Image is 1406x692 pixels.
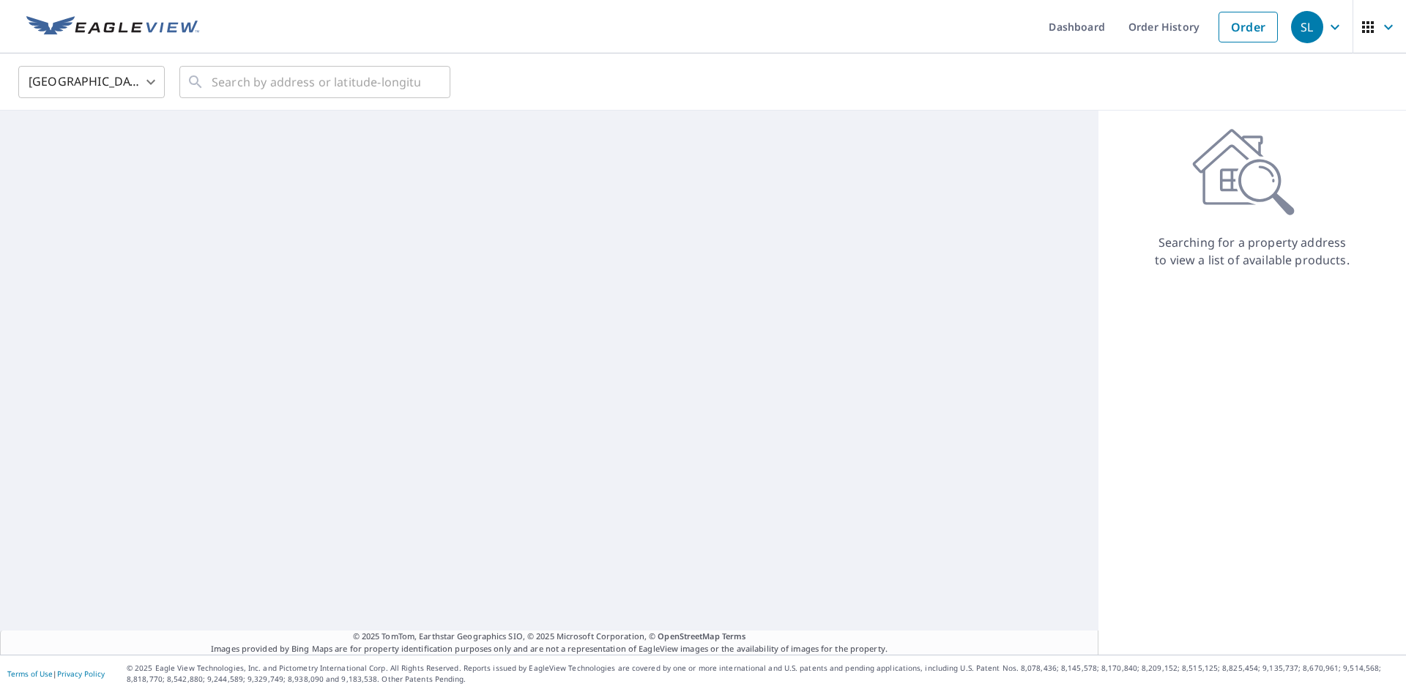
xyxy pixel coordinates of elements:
span: © 2025 TomTom, Earthstar Geographics SIO, © 2025 Microsoft Corporation, © [353,630,746,643]
a: Terms [722,630,746,641]
a: Terms of Use [7,669,53,679]
p: © 2025 Eagle View Technologies, Inc. and Pictometry International Corp. All Rights Reserved. Repo... [127,663,1399,685]
p: Searching for a property address to view a list of available products. [1154,234,1350,269]
input: Search by address or latitude-longitude [212,62,420,103]
a: OpenStreetMap [658,630,719,641]
a: Order [1219,12,1278,42]
div: [GEOGRAPHIC_DATA] [18,62,165,103]
img: EV Logo [26,16,199,38]
p: | [7,669,105,678]
a: Privacy Policy [57,669,105,679]
div: SL [1291,11,1323,43]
